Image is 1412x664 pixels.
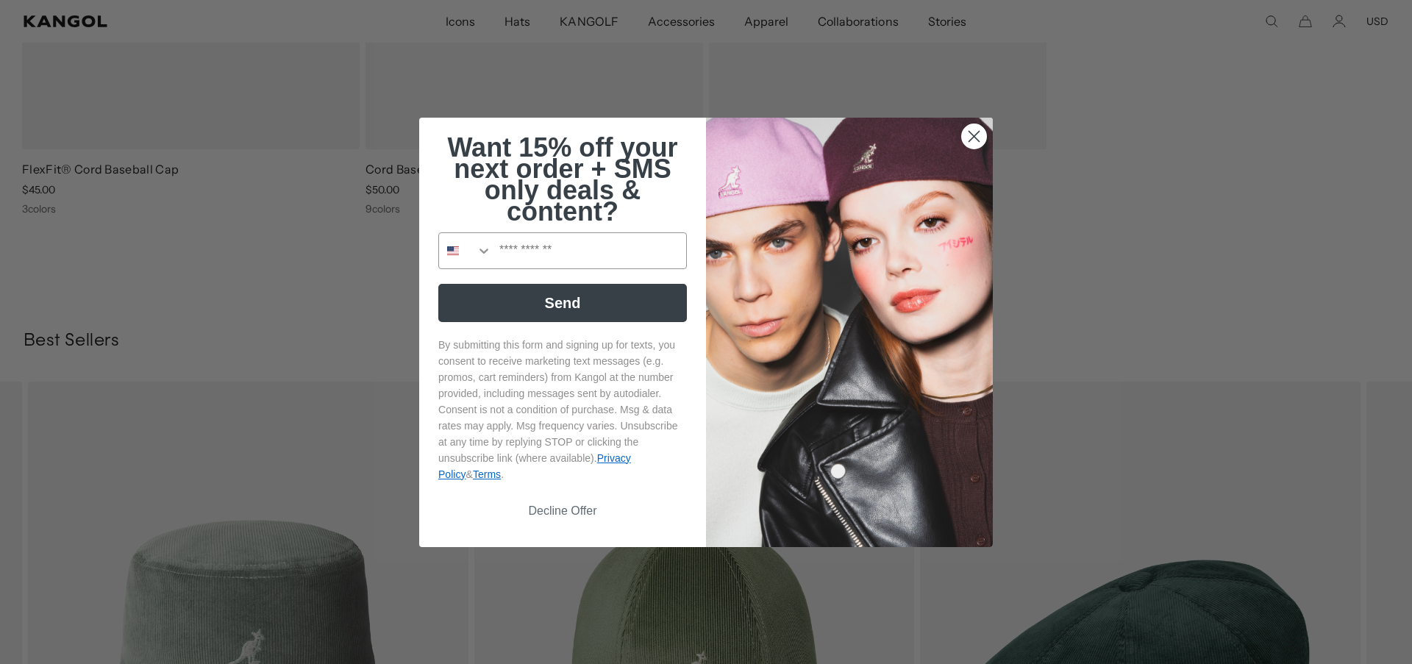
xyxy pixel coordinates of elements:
button: Search Countries [439,233,492,268]
img: United States [447,245,459,257]
a: Terms [473,468,501,480]
button: Close dialog [961,124,987,149]
button: Decline Offer [438,497,687,525]
button: Send [438,284,687,322]
span: Want 15% off your next order + SMS only deals & content? [447,132,677,226]
p: By submitting this form and signing up for texts, you consent to receive marketing text messages ... [438,337,687,482]
input: Phone Number [492,233,686,268]
img: 4fd34567-b031-494e-b820-426212470989.jpeg [706,118,993,547]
